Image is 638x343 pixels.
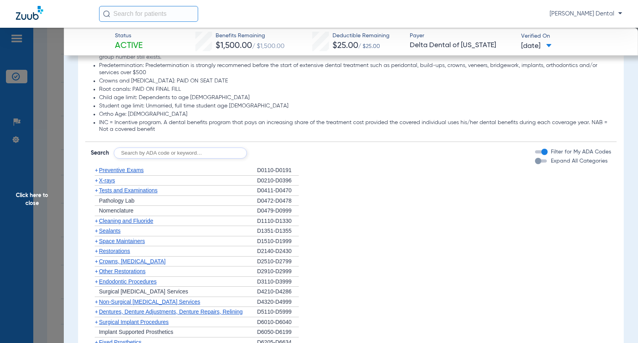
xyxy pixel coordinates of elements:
span: [PERSON_NAME] Dental [550,10,622,18]
span: + [95,258,98,264]
li: Root canals: PAID ON FINAL FILL [99,86,611,93]
span: + [95,319,98,325]
span: Restorations [99,248,130,254]
span: Active [115,40,143,52]
span: / $25.00 [358,44,380,49]
span: Surgical Implant Procedures [99,319,169,325]
span: + [95,187,98,194]
li: Crowns and [MEDICAL_DATA]: PAID ON SEAT DATE [99,78,611,85]
div: D5110-D5999 [257,307,299,317]
div: D0472-D0478 [257,196,299,206]
span: Benefits Remaining [216,32,285,40]
div: D3110-D3999 [257,277,299,287]
span: + [95,177,98,184]
span: + [95,248,98,254]
span: + [95,309,98,315]
span: Expand All Categories [551,158,607,164]
div: D0210-D0396 [257,176,299,186]
div: D1510-D1999 [257,236,299,247]
span: $25.00 [332,42,358,50]
span: Non-Surgical [MEDICAL_DATA] Services [99,299,200,305]
div: D4320-D4999 [257,297,299,307]
span: Surgical [MEDICAL_DATA] Services [99,288,188,295]
span: + [95,299,98,305]
label: Filter for My ADA Codes [549,148,611,156]
span: Payer [410,32,514,40]
span: + [95,167,98,173]
li: INC = Incentive program. A dental benefits program that pays an increasing share of the treatment... [99,119,611,133]
div: D0479-D0999 [257,206,299,216]
img: Search Icon [103,10,110,17]
span: Status [115,32,143,40]
li: Predetermination: Predetermination is strongly recommened before the start of extensive dental tr... [99,62,611,76]
li: Student age limit: Unmarried, full time student age [DEMOGRAPHIC_DATA] [99,103,611,110]
span: Implant Supported Prosthetics [99,329,174,335]
span: Preventive Exams [99,167,144,173]
iframe: Chat Widget [598,305,638,343]
div: D6050-D6199 [257,327,299,337]
div: D6010-D6040 [257,317,299,328]
span: + [95,218,98,224]
span: Verified On [521,32,625,40]
div: D1351-D1355 [257,226,299,236]
span: [DATE] [521,41,552,51]
li: Ortho Age: [DEMOGRAPHIC_DATA] [99,111,611,118]
span: X-rays [99,177,115,184]
div: D0110-D0191 [257,165,299,176]
input: Search by ADA code or keyword… [114,148,247,159]
div: D1110-D1330 [257,216,299,226]
span: Dentures, Denture Adjustments, Denture Repairs, Relining [99,309,243,315]
span: Pathology Lab [99,197,135,204]
input: Search for patients [99,6,198,22]
li: Child age limit: Dependents to age [DEMOGRAPHIC_DATA] [99,94,611,102]
div: D2910-D2999 [257,266,299,277]
span: Endodontic Procedures [99,278,157,285]
span: + [95,278,98,285]
div: D4210-D4286 [257,287,299,297]
span: Tests and Examinations [99,187,158,194]
span: $1,500.00 [216,42,252,50]
span: Nomenclature [99,207,134,214]
span: Space Maintainers [99,238,145,244]
div: D2510-D2799 [257,257,299,267]
span: / $1,500.00 [252,43,285,50]
div: D2140-D2430 [257,246,299,257]
div: D0411-D0470 [257,186,299,196]
span: + [95,228,98,234]
span: + [95,238,98,244]
span: Cleaning and Fluoride [99,218,153,224]
span: Sealants [99,228,120,234]
span: Other Restorations [99,268,146,274]
span: Deductible Remaining [332,32,390,40]
img: Zuub Logo [16,6,43,20]
span: Search [91,149,109,157]
span: Delta Dental of [US_STATE] [410,40,514,50]
span: Crowns, [MEDICAL_DATA] [99,258,166,264]
span: + [95,268,98,274]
